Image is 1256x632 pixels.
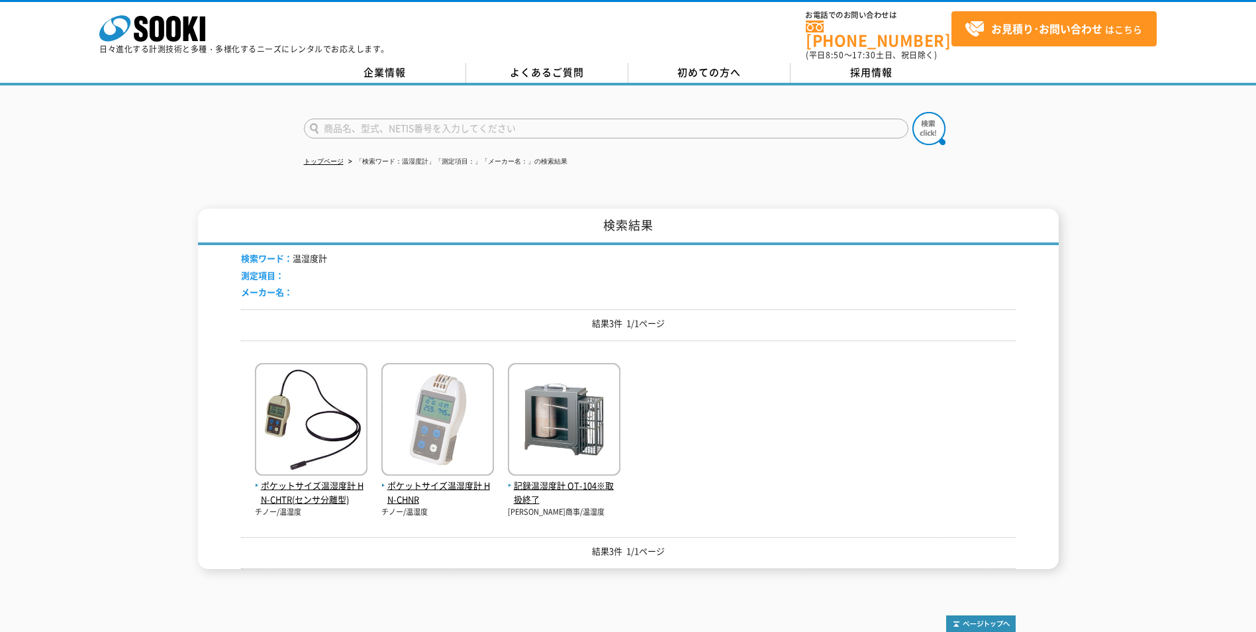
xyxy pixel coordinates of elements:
[241,269,284,282] span: 測定項目：
[381,465,494,506] a: ポケットサイズ温湿度計 HN-CHNR
[806,49,937,61] span: (平日 ～ 土日、祝日除く)
[677,65,741,79] span: 初めての方へ
[241,545,1016,558] p: 結果3件 1/1ページ
[198,209,1059,245] h1: 検索結果
[466,63,628,83] a: よくあるご質問
[806,21,951,48] a: [PHONE_NUMBER]
[304,119,908,138] input: 商品名、型式、NETIS番号を入力してください
[991,21,1102,36] strong: お見積り･お問い合わせ
[791,63,953,83] a: 採用情報
[255,479,367,507] span: ポケットサイズ温湿度計 HN-CHTR(センサ分離型)
[304,63,466,83] a: 企業情報
[852,49,876,61] span: 17:30
[508,465,620,506] a: 記録温湿度計 OT-104※取扱終了
[951,11,1157,46] a: お見積り･お問い合わせはこちら
[241,252,293,264] span: 検索ワード：
[965,19,1142,39] span: はこちら
[806,11,951,19] span: お電話でのお問い合わせは
[381,363,494,479] img: HN-CHNR
[381,507,494,518] p: チノー/温湿度
[508,363,620,479] img: OT-104※取扱終了
[508,507,620,518] p: [PERSON_NAME]商事/温湿度
[99,45,389,53] p: 日々進化する計測技術と多種・多様化するニーズにレンタルでお応えします。
[241,286,293,298] span: メーカー名：
[381,479,494,507] span: ポケットサイズ温湿度計 HN-CHNR
[304,158,344,165] a: トップページ
[255,507,367,518] p: チノー/温湿度
[912,112,945,145] img: btn_search.png
[826,49,844,61] span: 8:50
[255,363,367,479] img: HN-CHTR(センサ分離型)
[255,465,367,506] a: ポケットサイズ温湿度計 HN-CHTR(センサ分離型)
[241,252,327,266] li: 温湿度計
[241,317,1016,331] p: 結果3件 1/1ページ
[346,155,567,169] li: 「検索ワード：温湿度計」「測定項目：」「メーカー名：」の検索結果
[508,479,620,507] span: 記録温湿度計 OT-104※取扱終了
[628,63,791,83] a: 初めての方へ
